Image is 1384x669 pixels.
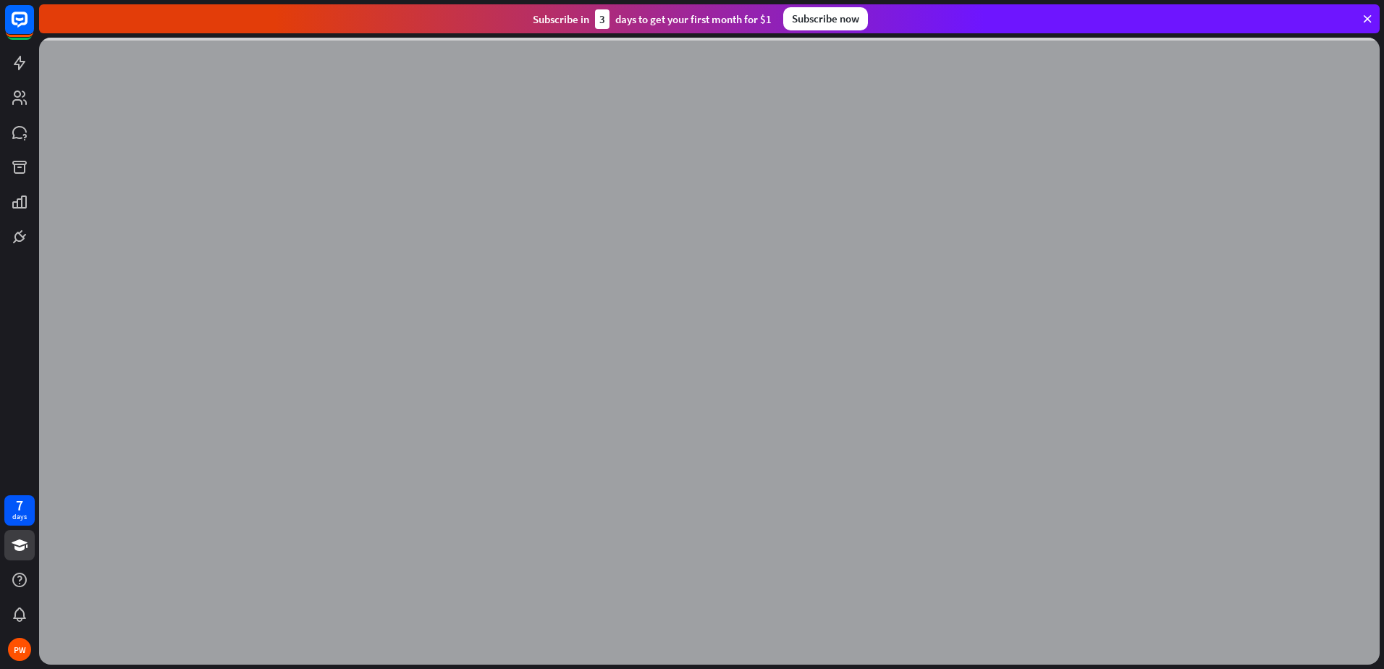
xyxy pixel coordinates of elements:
[783,7,868,30] div: Subscribe now
[8,638,31,661] div: PW
[12,512,27,522] div: days
[595,9,609,29] div: 3
[533,9,772,29] div: Subscribe in days to get your first month for $1
[16,499,23,512] div: 7
[4,495,35,526] a: 7 days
